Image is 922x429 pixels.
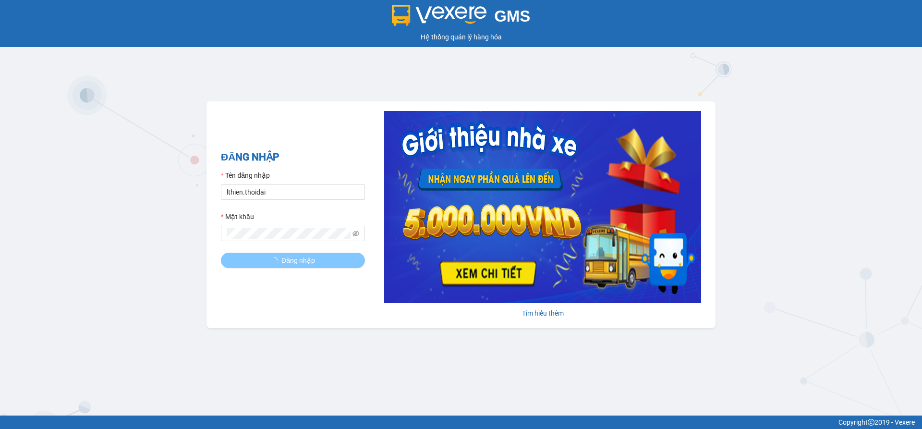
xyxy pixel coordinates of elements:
[221,253,365,268] button: Đăng nhập
[271,257,281,264] span: loading
[384,111,701,303] img: banner-0
[221,184,365,200] input: Tên đăng nhập
[392,14,531,22] a: GMS
[221,211,254,222] label: Mật khẩu
[221,170,270,181] label: Tên đăng nhập
[221,149,365,165] h2: ĐĂNG NHẬP
[227,228,351,239] input: Mật khẩu
[384,308,701,319] div: Tìm hiểu thêm
[2,32,920,42] div: Hệ thống quản lý hàng hóa
[7,417,915,428] div: Copyright 2019 - Vexere
[352,230,359,237] span: eye-invisible
[281,255,315,266] span: Đăng nhập
[494,7,530,25] span: GMS
[868,419,874,426] span: copyright
[392,5,487,26] img: logo 2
